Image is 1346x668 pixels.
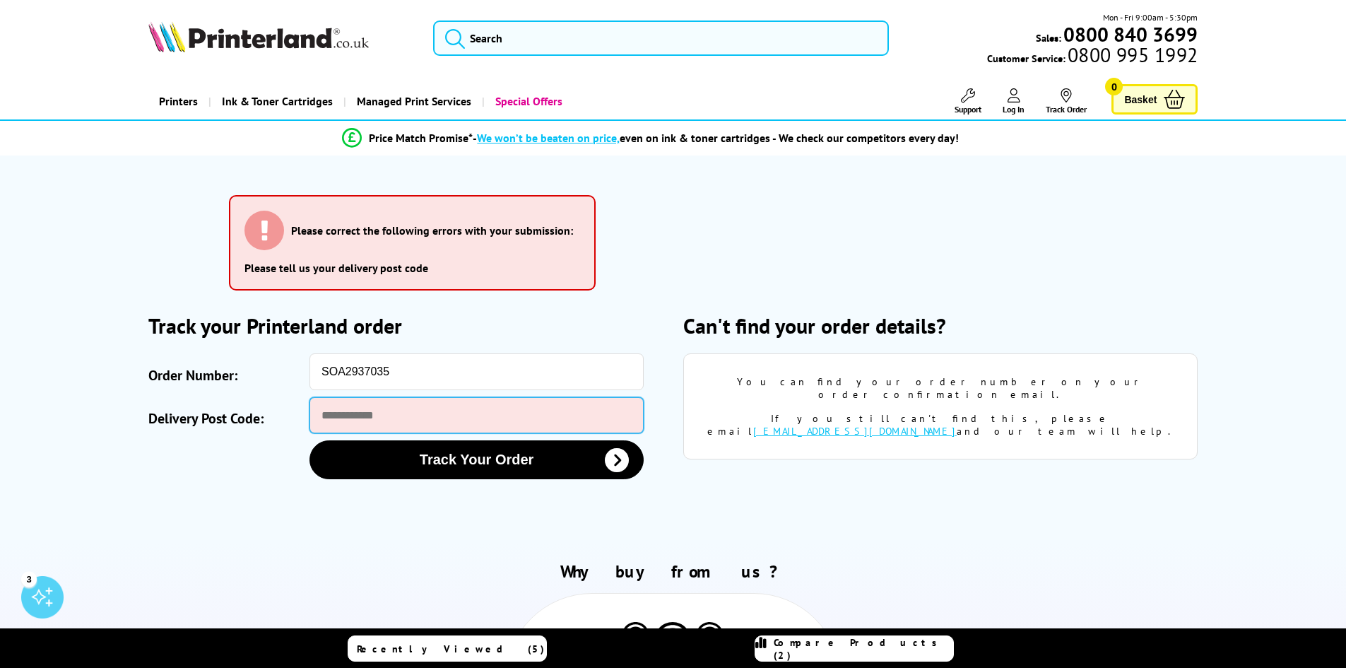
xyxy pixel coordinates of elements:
span: Mon - Fri 9:00am - 5:30pm [1103,11,1198,24]
a: Track Order [1046,88,1087,115]
a: Printers [148,83,208,119]
div: If you still can't find this, please email and our team will help. [705,412,1176,438]
span: Support [955,104,981,115]
h2: Track your Printerland order [148,312,663,339]
img: Printer Experts [620,622,651,658]
span: Sales: [1036,31,1061,45]
button: Track Your Order [309,440,644,479]
a: 0800 840 3699 [1061,28,1198,41]
span: Customer Service: [987,48,1198,65]
h3: Please correct the following errors with your submission: [291,223,573,238]
a: Special Offers [482,83,573,119]
h2: Why buy from us? [148,561,1198,582]
div: You can find your order number on your order confirmation email. [705,375,1176,401]
span: 0800 995 1992 [1065,48,1198,61]
a: Log In [1003,88,1025,115]
span: Ink & Toner Cartridges [222,83,333,119]
input: Search [433,20,889,56]
span: Price Match Promise* [369,131,473,145]
li: modal_Promise [115,126,1187,151]
b: 0800 840 3699 [1063,21,1198,47]
a: Managed Print Services [343,83,482,119]
a: Compare Products (2) [755,635,954,662]
span: Log In [1003,104,1025,115]
img: Printer Experts [694,622,726,658]
label: Order Number: [148,361,302,390]
a: Basket 0 [1111,84,1198,115]
span: Basket [1124,90,1157,109]
a: Printerland Logo [148,21,416,55]
a: Support [955,88,981,115]
a: Ink & Toner Cartridges [208,83,343,119]
li: Please tell us your delivery post code [244,261,580,275]
span: Recently Viewed (5) [357,643,545,655]
div: - even on ink & toner cartridges - We check our competitors every day! [473,131,959,145]
div: 3 [21,571,37,587]
h2: Can't find your order details? [683,312,1198,339]
span: We won’t be beaten on price, [477,131,620,145]
label: Delivery Post Code: [148,404,302,433]
img: Printerland Logo [148,21,369,52]
span: 0 [1105,78,1123,95]
a: Recently Viewed (5) [348,635,547,662]
input: eg: SOA123456 or SO123456 [309,353,644,390]
span: Compare Products (2) [774,636,953,662]
a: [EMAIL_ADDRESS][DOMAIN_NAME] [753,425,957,438]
